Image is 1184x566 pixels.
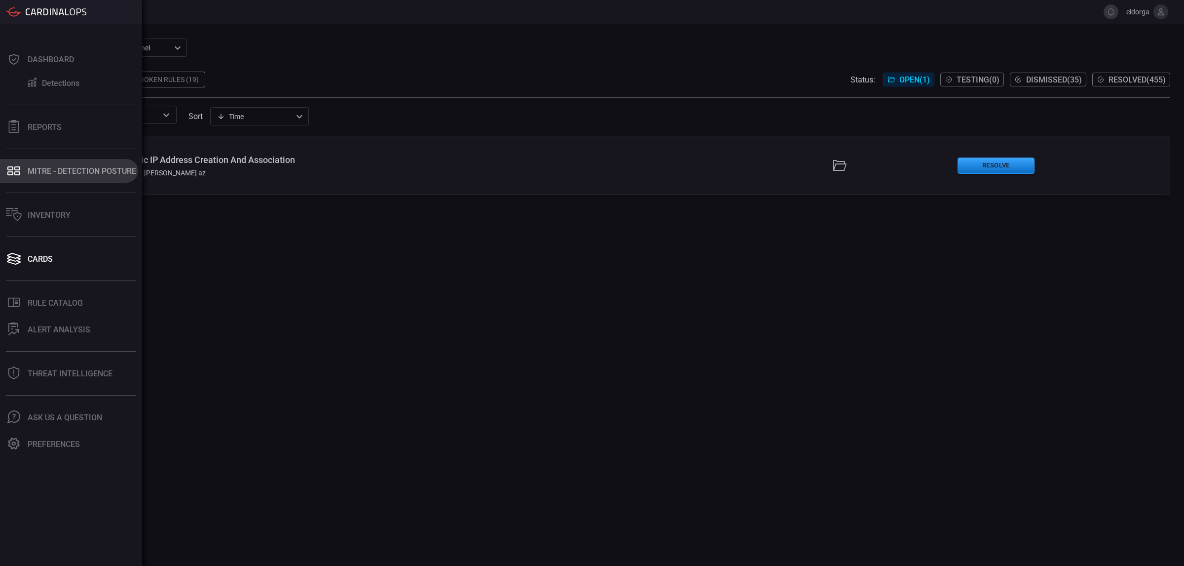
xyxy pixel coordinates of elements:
span: Status: [851,75,875,84]
div: Detections [42,79,79,88]
div: Cards [28,254,53,264]
div: ALERT ANALYSIS [28,325,90,334]
button: Testing(0) [940,73,1004,86]
span: eldorga [1122,8,1149,16]
button: Open [159,108,173,122]
div: Dashboard [28,55,74,64]
span: Testing ( 0 ) [957,75,999,84]
div: [PERSON_NAME] az [134,169,206,177]
div: MITRE - Detection Posture [28,166,136,176]
div: Reports [28,122,62,132]
span: Dismissed ( 35 ) [1026,75,1082,84]
div: Azure - New Public IP Address Creation And Association [74,155,505,165]
div: Inventory [28,210,71,220]
span: Open ( 1 ) [899,75,930,84]
div: Threat Intelligence [28,369,112,378]
span: Resolved ( 455 ) [1109,75,1166,84]
button: Resolve [958,158,1035,174]
div: Rule Catalog [28,298,83,308]
div: Broken Rules (19) [129,72,205,87]
div: Time [217,112,293,121]
button: Resolved(455) [1092,73,1170,86]
button: Dismissed(35) [1010,73,1086,86]
div: Preferences [28,440,80,449]
label: sort [188,112,203,121]
button: Open(1) [883,73,934,86]
div: Ask Us A Question [28,413,102,422]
